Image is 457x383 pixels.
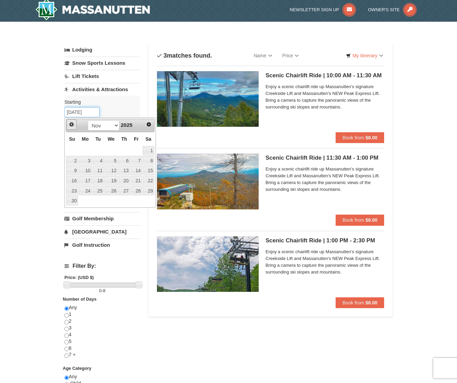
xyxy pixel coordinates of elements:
[104,166,118,176] a: 12
[249,49,277,62] a: Name
[131,166,142,176] a: 14
[99,288,101,293] span: 0
[66,176,78,185] a: 16
[64,263,140,269] h4: Filter By:
[69,122,74,127] span: Prev
[143,176,154,185] a: 22
[93,156,104,165] a: 4
[342,300,364,305] span: Book from
[157,236,259,292] img: 24896431-9-664d1467.jpg
[131,156,142,165] a: 7
[95,136,101,142] span: Tuesday
[265,83,384,110] span: Enjoy a scenic chairlift ride up Massanutten’s signature Creekside Lift and Massanutten's NEW Pea...
[79,156,92,165] a: 3
[66,166,78,176] a: 9
[121,122,132,128] span: 2025
[368,7,417,12] a: Owner's Site
[145,136,151,142] span: Saturday
[265,155,384,161] h5: Scenic Chairlift Ride | 11:30 AM - 1:00 PM
[64,287,140,294] label: -
[131,176,142,185] a: 21
[64,212,140,225] a: Golf Membership
[365,217,377,223] strong: $8.00
[107,136,115,142] span: Wednesday
[290,7,356,12] a: Newsletter Sign Up
[342,51,388,61] a: My Itinerary
[365,135,377,140] strong: $8.00
[64,225,140,238] a: [GEOGRAPHIC_DATA]
[163,52,167,59] span: 3
[63,366,92,371] strong: Age Category
[157,154,259,209] img: 24896431-13-a88f1aaf.jpg
[118,186,130,196] a: 27
[93,176,104,185] a: 18
[143,166,154,176] a: 15
[131,186,142,196] a: 28
[118,176,130,185] a: 20
[64,99,135,105] label: Starting
[64,275,94,280] strong: Price: (USD $)
[143,156,154,165] a: 8
[66,186,78,196] a: 23
[79,186,92,196] a: 24
[79,166,92,176] a: 10
[93,166,104,176] a: 11
[157,52,212,59] h4: matches found.
[336,297,384,308] button: Book from $8.00
[290,7,339,12] span: Newsletter Sign Up
[64,239,140,251] a: Golf Instruction
[104,176,118,185] a: 19
[368,7,400,12] span: Owner's Site
[265,72,384,79] h5: Scenic Chairlift Ride | 10:00 AM - 11:30 AM
[66,119,77,129] a: Prev
[63,297,97,302] strong: Number of Days
[79,176,92,185] a: 17
[157,71,259,127] img: 24896431-1-a2e2611b.jpg
[265,237,384,244] h5: Scenic Chairlift Ride | 1:00 PM - 2:30 PM
[134,136,139,142] span: Friday
[64,304,140,365] div: Any 1 2 3 4 5 6 7 +
[64,83,140,96] a: Activities & Attractions
[265,248,384,276] span: Enjoy a scenic chairlift ride up Massanutten’s signature Creekside Lift and Massanutten's NEW Pea...
[64,70,140,82] a: Lift Tickets
[144,120,154,129] a: Next
[265,166,384,193] span: Enjoy a scenic chairlift ride up Massanutten’s signature Creekside Lift and Massanutten's NEW Pea...
[82,136,88,142] span: Monday
[93,186,104,196] a: 25
[103,288,105,293] span: 8
[69,136,75,142] span: Sunday
[66,156,78,165] a: 2
[143,146,154,156] a: 1
[121,136,127,142] span: Thursday
[118,156,130,165] a: 6
[365,300,377,305] strong: $8.00
[118,166,130,176] a: 13
[104,186,118,196] a: 26
[146,122,152,127] span: Next
[64,57,140,69] a: Snow Sports Lessons
[336,215,384,225] button: Book from $8.00
[66,196,78,205] a: 30
[336,132,384,143] button: Book from $8.00
[104,156,118,165] a: 5
[342,135,364,140] span: Book from
[342,217,364,223] span: Book from
[143,186,154,196] a: 29
[277,49,304,62] a: Price
[64,44,140,56] a: Lodging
